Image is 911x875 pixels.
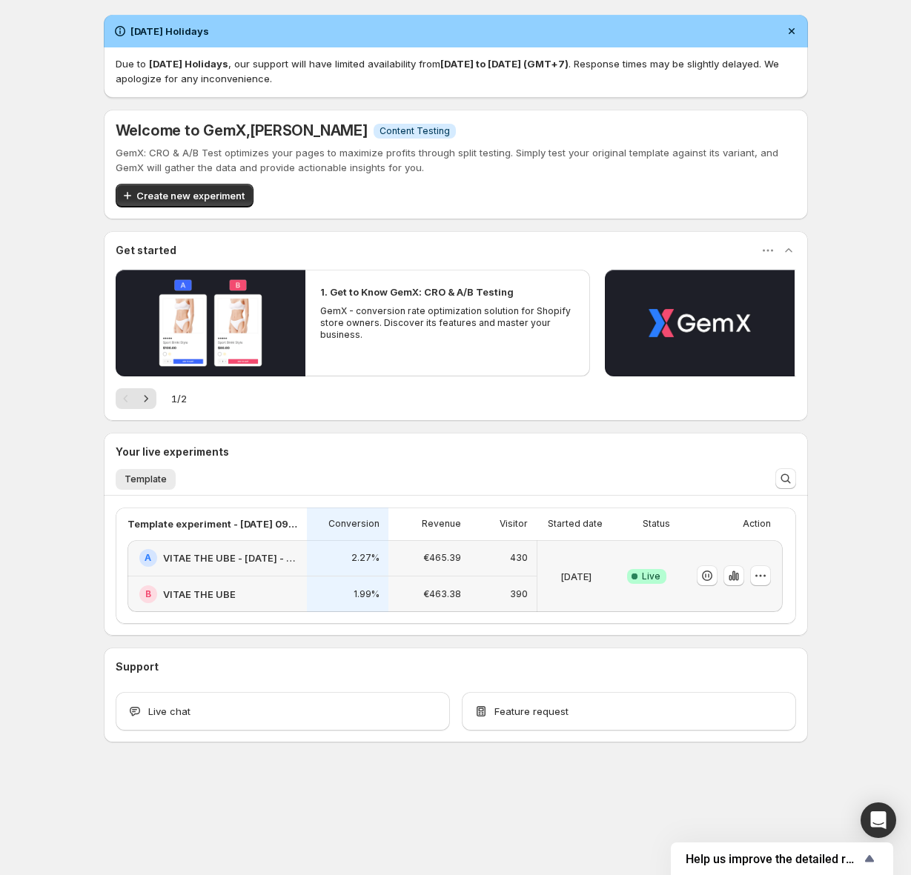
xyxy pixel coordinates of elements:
p: 430 [510,552,528,564]
p: Due to , our support will have limited availability from . Response times may be slightly delayed... [116,56,796,86]
button: Play video [605,270,795,376]
p: 390 [510,588,528,600]
p: GemX: CRO & A/B Test optimizes your pages to maximize profits through split testing. Simply test ... [116,145,796,175]
span: Template [125,473,167,485]
strong: [DATE] to [DATE] (GMT+7) [440,58,569,70]
p: Conversion [328,518,380,530]
p: [DATE] [560,569,592,584]
button: Dismiss notification [781,21,802,41]
p: €465.39 [423,552,461,564]
span: Live chat [148,704,191,719]
button: Show survey - Help us improve the detailed report for A/B campaigns [686,850,878,868]
nav: Pagination [116,388,156,409]
p: 2.27% [351,552,380,564]
h2: [DATE] Holidays [130,24,209,39]
p: GemX - conversion rate optimization solution for Shopify store owners. Discover its features and ... [320,305,575,341]
button: Play video [116,270,305,376]
button: Search and filter results [775,468,796,489]
span: 1 / 2 [171,391,187,406]
span: , [PERSON_NAME] [246,122,368,139]
p: €463.38 [423,588,461,600]
p: 1.99% [354,588,380,600]
div: Open Intercom Messenger [861,802,896,838]
h3: Your live experiments [116,445,229,459]
p: Started date [548,518,603,530]
p: Template experiment - [DATE] 09:18:19 [127,516,298,531]
p: Revenue [422,518,461,530]
h2: A [145,552,151,564]
span: Content Testing [380,125,450,137]
button: Next [136,388,156,409]
p: Action [743,518,771,530]
button: Create new experiment [116,184,254,207]
h2: VITAE THE UBE [163,587,236,602]
span: Help us improve the detailed report for A/B campaigns [686,852,861,866]
p: Status [643,518,670,530]
h2: VITAE THE UBE - [DATE] - Version B [163,550,298,565]
h2: 1. Get to Know GemX: CRO & A/B Testing [320,285,514,299]
span: Live [642,570,660,582]
h3: Support [116,659,159,674]
h3: Get started [116,243,176,258]
h5: Welcome to GemX [116,122,368,139]
p: Visitor [500,518,528,530]
span: Create new experiment [136,188,245,203]
span: Feature request [494,704,569,719]
strong: [DATE] Holidays [149,58,228,70]
h2: B [145,588,151,600]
